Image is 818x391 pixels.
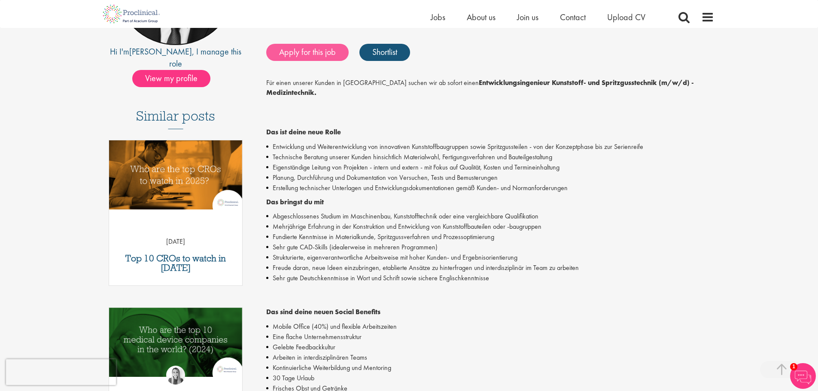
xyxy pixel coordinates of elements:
li: Arbeiten in interdisziplinären Teams [266,352,714,363]
li: Erstellung technischer Unterlagen und Entwicklungsdokumentationen gemäß Kunden- und Normanforderu... [266,183,714,193]
strong: Das bringst du mit [266,197,324,206]
li: Entwicklung und Weiterentwicklung von innovativen Kunststoffbaugruppen sowie Spritzgussteilen - v... [266,142,714,152]
li: Mobile Office (40%) und flexible Arbeitszeiten [266,321,714,332]
strong: Das sind deine neuen Social Benefits [266,307,380,316]
div: Hi I'm , I manage this role [104,45,247,70]
a: Top 10 CROs to watch in [DATE] [113,254,238,273]
img: Hannah Burke [166,366,185,385]
img: Top 10 Medical Device Companies 2024 [109,308,243,377]
li: Gelebte Feedbackkultur [266,342,714,352]
a: About us [467,12,496,23]
li: Sehr gute CAD-Skills (idealerweise in mehreren Programmen) [266,242,714,252]
li: Strukturierte, eigenverantwortliche Arbeitsweise mit hoher Kunden- und Ergebnisorientierung [266,252,714,263]
p: [DATE] [109,237,243,247]
span: View my profile [132,70,210,87]
li: 30 Tage Urlaub [266,373,714,383]
a: Join us [517,12,538,23]
a: Link to a post [109,308,243,384]
li: Mehrjährige Erfahrung in der Konstruktion und Entwicklung von Kunststoffbauteilen oder -baugruppen [266,221,714,232]
a: Upload CV [607,12,645,23]
iframe: reCAPTCHA [6,359,116,385]
li: Fundierte Kenntnisse in Materialkunde, Spritzgussverfahren und Prozessoptimierung [266,232,714,242]
a: View my profile [132,72,219,83]
li: Eigenständige Leitung von Projekten - intern und extern - mit Fokus auf Qualität, Kosten und Term... [266,162,714,173]
a: Contact [560,12,586,23]
a: [PERSON_NAME] [129,46,192,57]
h3: Similar posts [136,109,215,129]
strong: Entwicklungsingenieur Kunststoff- und Spritzgusstechnik (m/w/d) - Medizintechnik. [266,78,694,97]
li: Abgeschlossenes Studium im Maschinenbau, Kunststofftechnik oder eine vergleichbare Qualifikation [266,211,714,221]
li: Eine flache Unternehmensstruktur [266,332,714,342]
a: Shortlist [359,44,410,61]
li: Planung, Durchführung und Dokumentation von Versuchen, Tests und Bemusterungen [266,173,714,183]
a: Jobs [431,12,445,23]
a: Link to a post [109,140,243,216]
li: Sehr gute Deutschkenntnisse in Wort und Schrift sowie sichere Englischkenntnisse [266,273,714,283]
li: Kontinuierliche Weiterbildung und Mentoring [266,363,714,373]
strong: Das ist deine neue Rolle [266,127,341,136]
li: Technische Beratung unserer Kunden hinsichtlich Materialwahl, Fertigungsverfahren und Bauteilgest... [266,152,714,162]
a: Apply for this job [266,44,349,61]
p: Für einen unserer Kunden in [GEOGRAPHIC_DATA] suchen wir ab sofort einen [266,78,714,137]
img: Top 10 CROs 2025 | Proclinical [109,140,243,209]
img: Chatbot [790,363,816,389]
span: 1 [790,363,797,370]
li: Freude daran, neue Ideen einzubringen, etablierte Ansätze zu hinterfragen und interdisziplinär im... [266,263,714,273]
